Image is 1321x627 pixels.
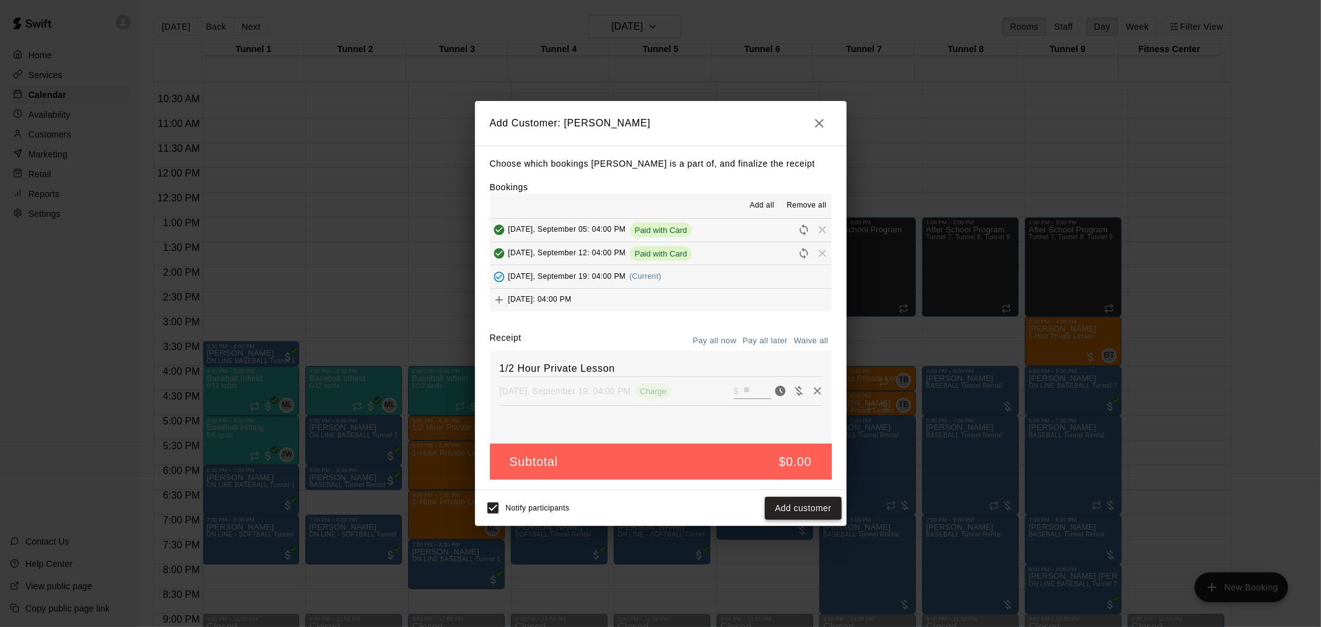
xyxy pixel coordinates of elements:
[508,272,626,281] span: [DATE], September 19: 04:00 PM
[790,385,808,396] span: Waive payment
[782,196,831,216] button: Remove all
[808,382,827,400] button: Remove
[490,244,508,263] button: Added & Paid
[629,272,661,281] span: (Current)
[490,182,528,192] label: Bookings
[813,225,832,234] span: Remove
[506,504,570,513] span: Notify participants
[734,385,739,397] p: $
[508,226,626,234] span: [DATE], September 05: 04:00 PM
[490,221,508,239] button: Added & Paid
[771,385,790,396] span: Pay now
[490,265,832,288] button: Added - Collect Payment[DATE], September 19: 04:00 PM(Current)
[508,296,572,304] span: [DATE]: 04:00 PM
[742,196,782,216] button: Add all
[490,219,832,242] button: Added & Paid[DATE], September 05: 04:00 PMPaid with CardRescheduleRemove
[739,331,791,351] button: Pay all later
[490,331,521,351] label: Receipt
[630,226,692,235] span: Paid with Card
[510,454,558,470] h5: Subtotal
[490,156,832,172] p: Choose which bookings [PERSON_NAME] is a part of, and finalize the receipt
[490,289,832,312] button: Add[DATE]: 04:00 PM
[765,497,841,520] button: Add customer
[795,225,813,234] span: Reschedule
[490,242,832,265] button: Added & Paid[DATE], September 12: 04:00 PMPaid with CardRescheduleRemove
[490,295,508,304] span: Add
[787,199,826,212] span: Remove all
[475,101,847,146] h2: Add Customer: [PERSON_NAME]
[813,248,832,258] span: Remove
[795,248,813,258] span: Reschedule
[508,249,626,258] span: [DATE], September 12: 04:00 PM
[500,385,631,397] p: [DATE], September 19: 04:00 PM
[778,454,811,470] h5: $0.00
[791,331,832,351] button: Waive all
[490,268,508,286] button: Added - Collect Payment
[630,249,692,258] span: Paid with Card
[690,331,740,351] button: Pay all now
[500,361,822,377] h6: 1/2 Hour Private Lesson
[750,199,775,212] span: Add all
